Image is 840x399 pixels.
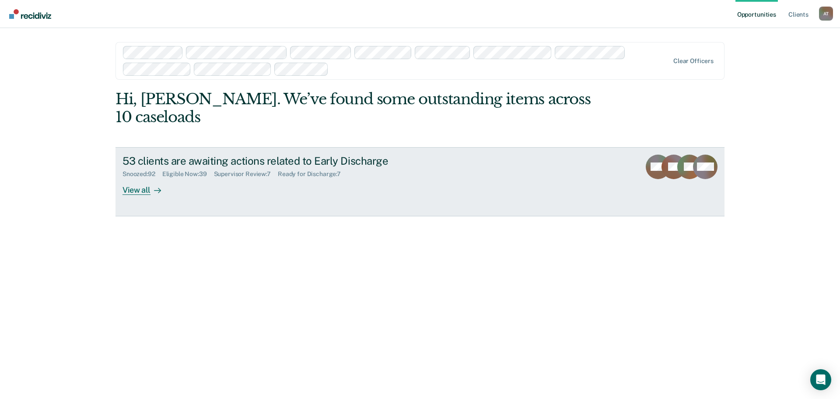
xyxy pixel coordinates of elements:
[810,369,831,390] div: Open Intercom Messenger
[819,7,833,21] div: A T
[115,90,603,126] div: Hi, [PERSON_NAME]. We’ve found some outstanding items across 10 caseloads
[122,170,162,178] div: Snoozed : 92
[122,178,171,195] div: View all
[673,57,714,65] div: Clear officers
[819,7,833,21] button: Profile dropdown button
[162,170,214,178] div: Eligible Now : 39
[214,170,278,178] div: Supervisor Review : 7
[115,147,724,216] a: 53 clients are awaiting actions related to Early DischargeSnoozed:92Eligible Now:39Supervisor Rev...
[122,155,430,167] div: 53 clients are awaiting actions related to Early Discharge
[278,170,348,178] div: Ready for Discharge : 7
[9,9,51,19] img: Recidiviz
